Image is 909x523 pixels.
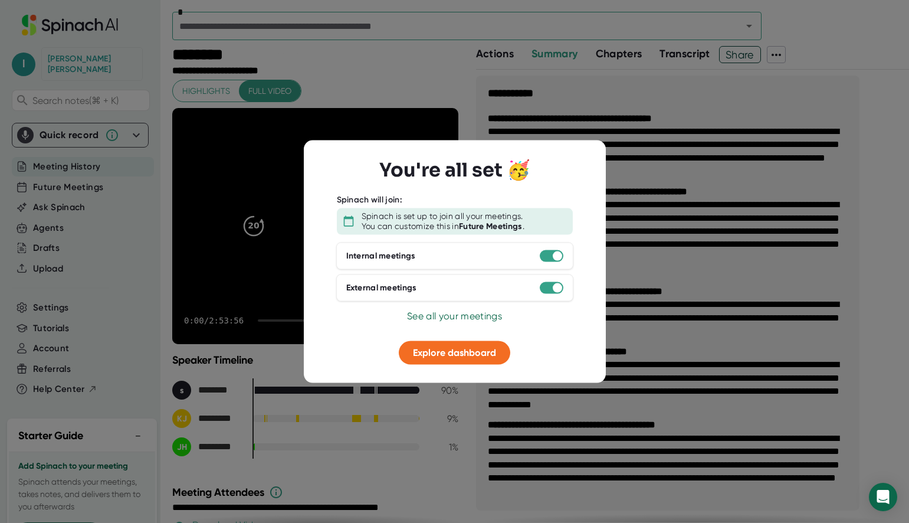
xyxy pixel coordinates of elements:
[337,195,402,205] div: Spinach will join:
[379,159,530,181] h3: You're all set 🥳
[346,283,417,293] div: External meetings
[362,211,523,221] div: Spinach is set up to join all your meetings.
[407,309,502,323] button: See all your meetings
[362,221,524,232] div: You can customize this in .
[869,483,897,511] div: Open Intercom Messenger
[399,341,510,364] button: Explore dashboard
[459,221,523,231] b: Future Meetings
[346,251,416,261] div: Internal meetings
[413,347,496,358] span: Explore dashboard
[407,310,502,321] span: See all your meetings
